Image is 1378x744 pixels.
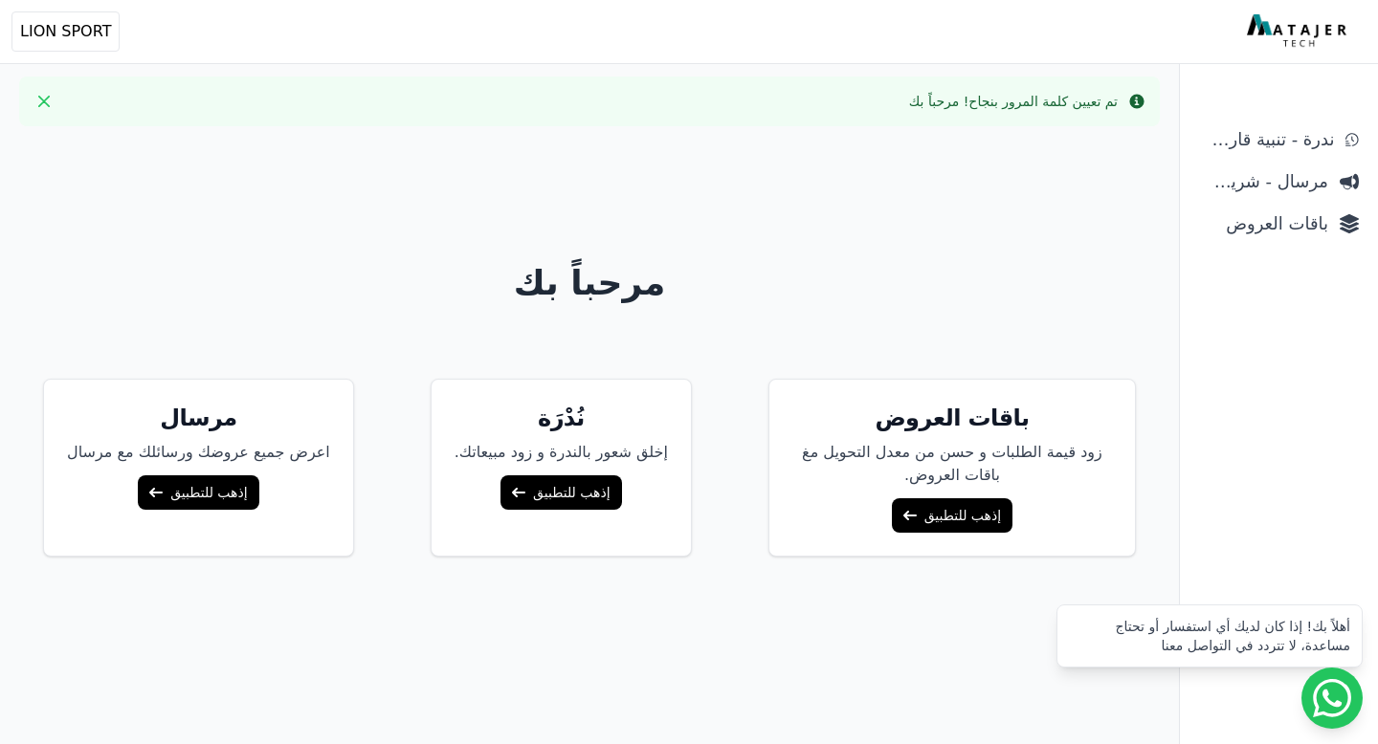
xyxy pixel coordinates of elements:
[500,475,621,510] a: إذهب للتطبيق
[909,92,1118,111] div: تم تعيين كلمة المرور بنجاح! مرحباً بك
[67,403,330,433] h5: مرسال
[1199,210,1328,237] span: باقات العروض
[29,86,59,117] button: Close
[11,11,120,52] button: LION SPORT
[67,441,330,464] p: اعرض جميع عروضك ورسائلك مع مرسال
[1069,617,1350,655] div: أهلاً بك! إذا كان لديك أي استفسار أو تحتاج مساعدة، لا تتردد في التواصل معنا
[1199,126,1334,153] span: ندرة - تنبية قارب علي النفاذ
[792,403,1112,433] h5: باقات العروض
[792,441,1112,487] p: زود قيمة الطلبات و حسن من معدل التحويل مغ باقات العروض.
[892,498,1012,533] a: إذهب للتطبيق
[455,441,668,464] p: إخلق شعور بالندرة و زود مبيعاتك.
[455,403,668,433] h5: نُدْرَة
[1199,168,1328,195] span: مرسال - شريط دعاية
[1247,14,1351,49] img: MatajerTech Logo
[20,20,111,43] span: LION SPORT
[138,475,258,510] a: إذهب للتطبيق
